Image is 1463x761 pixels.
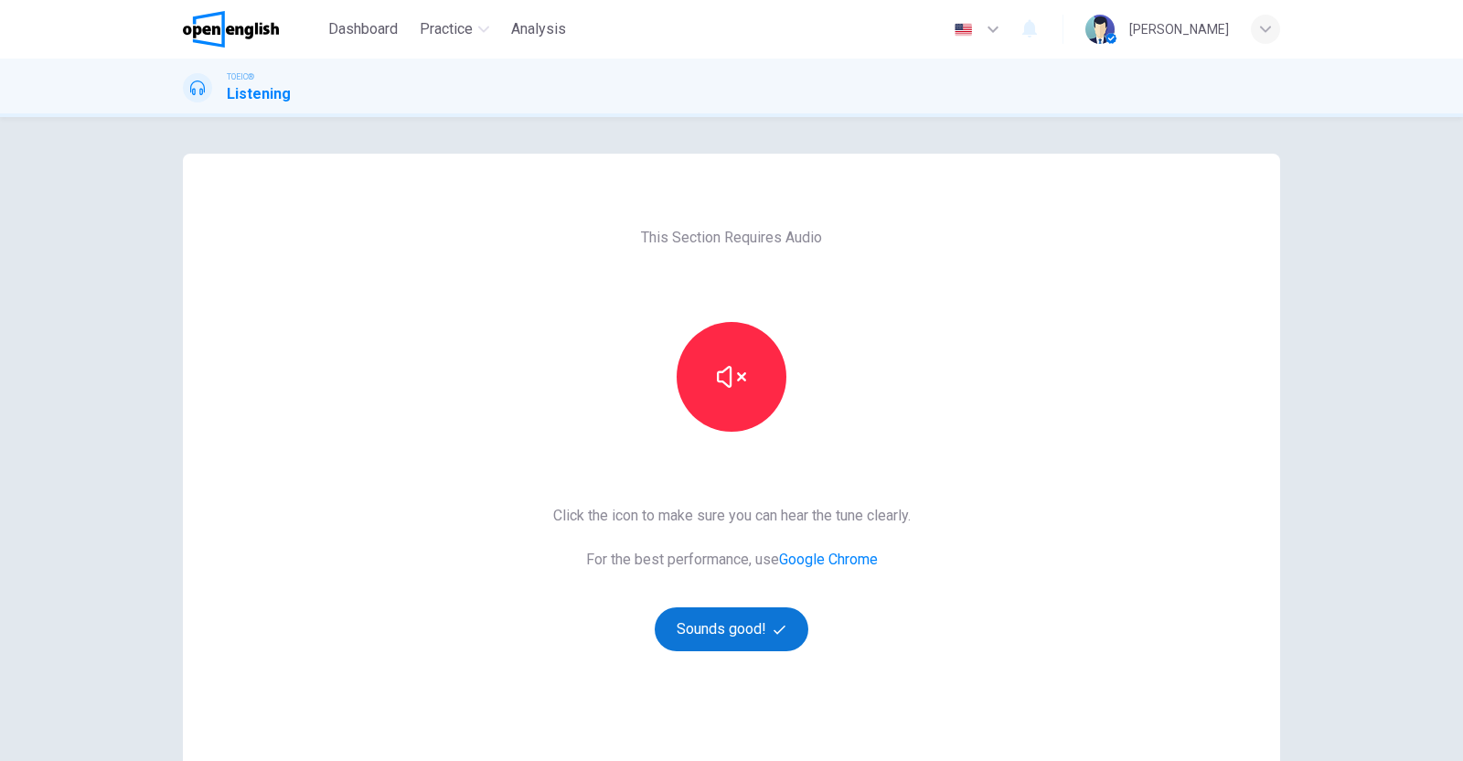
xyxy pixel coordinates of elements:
a: Google Chrome [779,551,878,568]
img: OpenEnglish logo [183,11,279,48]
span: For the best performance, use [553,549,911,571]
img: en [952,23,975,37]
a: OpenEnglish logo [183,11,321,48]
h1: Listening [227,83,291,105]
div: [PERSON_NAME] [1129,18,1229,40]
span: TOEIC® [227,70,254,83]
span: Click the icon to make sure you can hear the tune clearly. [553,505,911,527]
span: This Section Requires Audio [641,227,822,249]
span: Analysis [511,18,566,40]
button: Practice [412,13,497,46]
span: Practice [420,18,473,40]
span: Dashboard [328,18,398,40]
img: Profile picture [1085,15,1115,44]
button: Sounds good! [655,607,808,651]
button: Dashboard [321,13,405,46]
button: Analysis [504,13,573,46]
